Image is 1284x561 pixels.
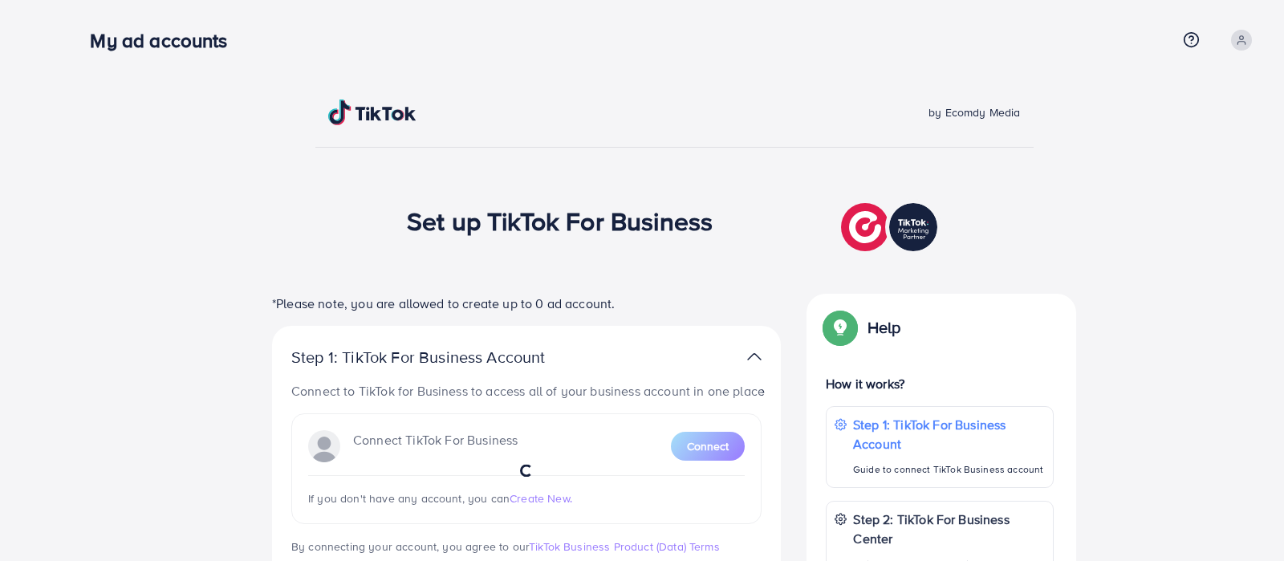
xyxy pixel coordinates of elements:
p: Guide to connect TikTok Business account [853,460,1045,479]
img: TikTok partner [747,345,762,368]
p: *Please note, you are allowed to create up to 0 ad account. [272,294,781,313]
p: Step 1: TikTok For Business Account [853,415,1045,453]
span: by Ecomdy Media [928,104,1020,120]
p: How it works? [826,374,1054,393]
h3: My ad accounts [90,29,240,52]
p: Step 1: TikTok For Business Account [291,348,596,367]
p: Help [868,318,901,337]
img: TikTok partner [841,199,941,255]
p: Step 2: TikTok For Business Center [853,510,1045,548]
h1: Set up TikTok For Business [407,205,713,236]
img: Popup guide [826,313,855,342]
img: TikTok [328,100,416,125]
